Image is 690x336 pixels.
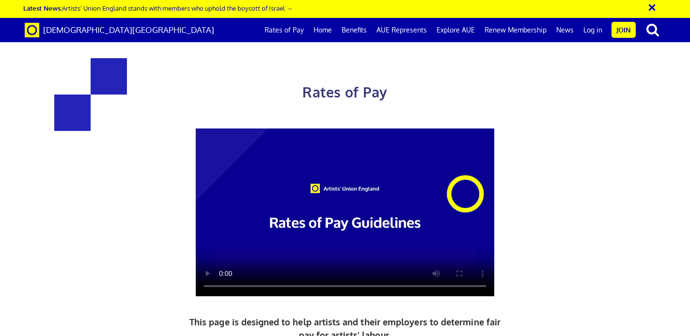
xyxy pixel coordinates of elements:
a: Rates of Pay [260,18,309,42]
a: Explore AUE [432,18,480,42]
a: Join [612,22,636,38]
a: Home [309,18,337,42]
span: [DEMOGRAPHIC_DATA][GEOGRAPHIC_DATA] [43,25,214,35]
a: Renew Membership [480,18,551,42]
a: News [551,18,579,42]
a: Log in [579,18,607,42]
a: AUE Represents [372,18,432,42]
strong: Latest News: [23,4,62,12]
a: Benefits [337,18,372,42]
a: Brand [DEMOGRAPHIC_DATA][GEOGRAPHIC_DATA] [17,18,221,42]
a: Latest News:Artists’ Union England stands with members who uphold the boycott of Israel → [23,4,293,12]
span: Rates of Pay [302,83,387,101]
button: search [638,19,668,40]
